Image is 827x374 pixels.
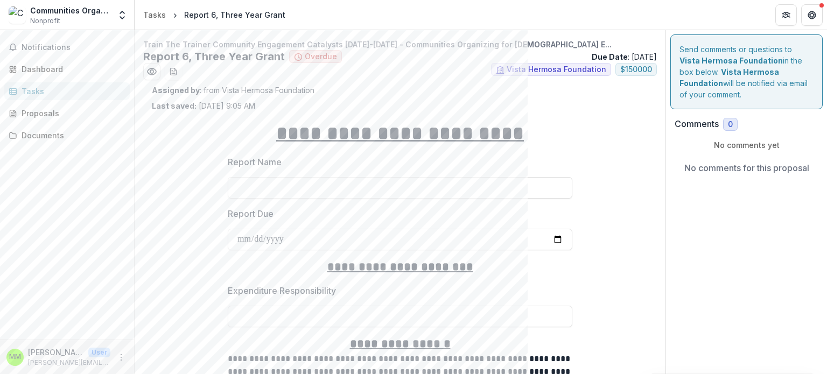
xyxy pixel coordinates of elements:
div: Proposals [22,108,121,119]
h2: Report 6, Three Year Grant [143,50,285,63]
a: Proposals [4,104,130,122]
a: Tasks [139,7,170,23]
button: Notifications [4,39,130,56]
span: 0 [728,120,733,129]
div: Communities Organizing for Haitian Engagement and Development (COFHED) [30,5,110,16]
p: Report Name [228,156,282,168]
img: Communities Organizing for Haitian Engagement and Development (COFHED) [9,6,26,24]
a: Dashboard [4,60,130,78]
span: Notifications [22,43,125,52]
p: No comments yet [675,139,818,151]
a: Tasks [4,82,130,100]
strong: Last saved: [152,101,197,110]
div: Madeleine Maceno-Avignon [9,354,21,361]
span: $ 150000 [620,65,652,74]
strong: Vista Hermosa Foundation [679,67,779,88]
p: : [DATE] [592,51,657,62]
button: Open entity switcher [115,4,130,26]
strong: Vista Hermosa Foundation [679,56,783,65]
p: [DATE] 9:05 AM [152,100,255,111]
button: More [115,351,128,364]
p: No comments for this proposal [684,161,809,174]
div: Dashboard [22,63,121,75]
p: Report Due [228,207,274,220]
div: Report 6, Three Year Grant [184,9,285,20]
div: Send comments or questions to in the box below. will be notified via email of your comment. [670,34,823,109]
strong: Due Date [592,52,628,61]
button: Get Help [801,4,823,26]
span: Nonprofit [30,16,60,26]
nav: breadcrumb [139,7,290,23]
span: Vista Hermosa Foundation [507,65,606,74]
strong: Assigned by [152,86,200,95]
p: Expenditure Responsibility [228,284,336,297]
button: download-word-button [165,63,182,80]
div: Documents [22,130,121,141]
button: Partners [775,4,797,26]
p: Train The Trainer Community Engagement Catalysts [DATE]-[DATE] - Communities Organizing for [DEMO... [143,39,657,50]
span: Overdue [305,52,337,61]
a: Documents [4,126,130,144]
h2: Comments [675,119,719,129]
p: [PERSON_NAME]-[GEOGRAPHIC_DATA] [28,347,84,358]
p: [PERSON_NAME][EMAIL_ADDRESS][DOMAIN_NAME] [28,358,110,368]
div: Tasks [143,9,166,20]
p: : from Vista Hermosa Foundation [152,84,648,96]
p: User [88,348,110,357]
div: Tasks [22,86,121,97]
button: Preview 86bba9c7-b93c-4950-ab79-d04348a877fd.pdf [143,63,160,80]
